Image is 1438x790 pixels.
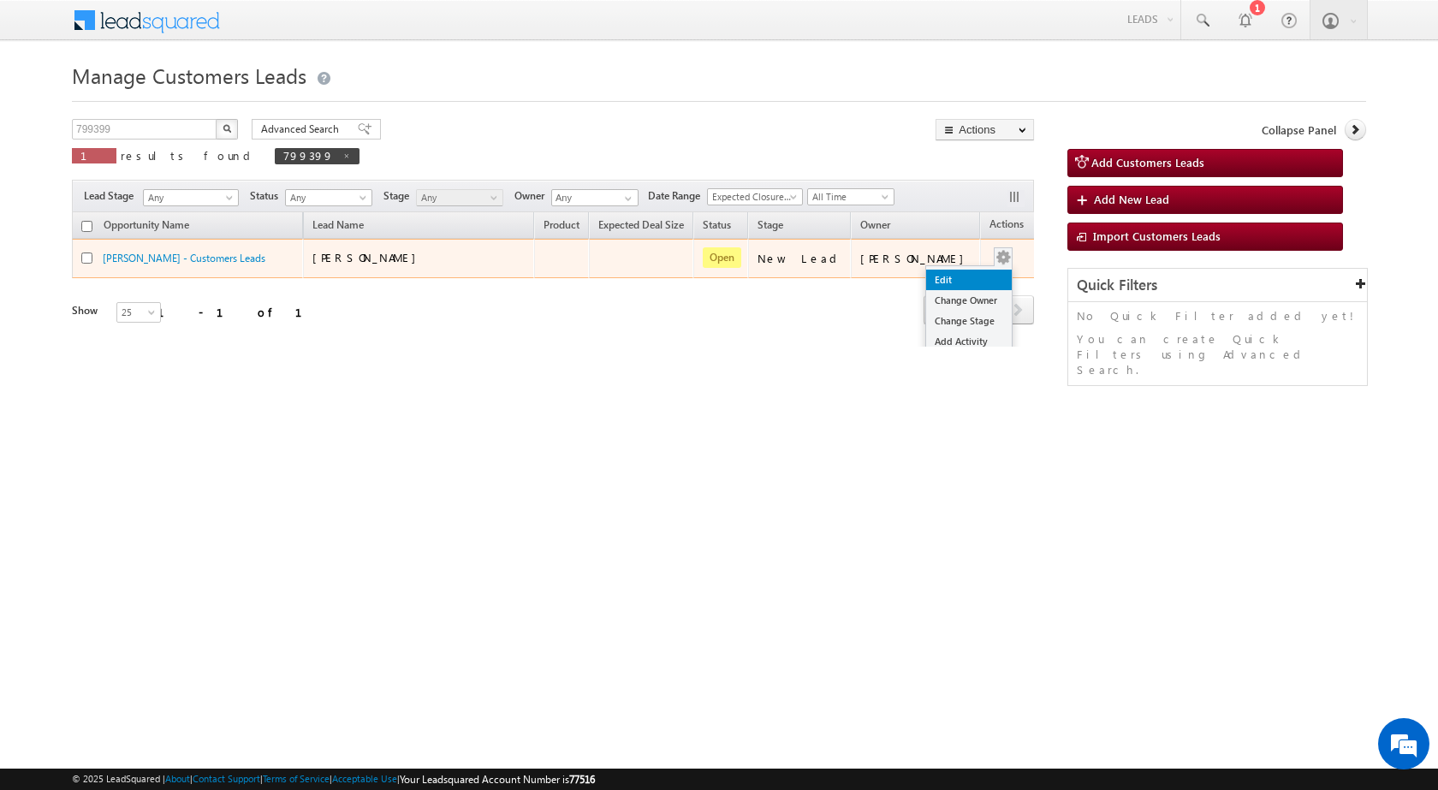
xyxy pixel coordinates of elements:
span: 799399 [283,148,334,163]
span: Any [286,190,367,205]
span: Open [703,247,741,268]
a: Add Activity [926,331,1012,352]
a: prev [924,297,955,324]
span: next [1002,295,1034,324]
a: Expected Deal Size [590,216,692,238]
span: Expected Deal Size [598,218,684,231]
textarea: Type your message and hit 'Enter' [22,158,312,513]
span: Import Customers Leads [1093,229,1221,243]
span: Stage [758,218,783,231]
span: Add Customers Leads [1091,155,1204,169]
span: [PERSON_NAME] [312,250,425,264]
a: Change Stage [926,311,1012,331]
div: New Lead [758,251,843,266]
span: Stage [383,188,416,204]
img: Search [223,124,231,133]
div: [PERSON_NAME] [860,251,972,266]
span: Status [250,188,285,204]
a: Edit [926,270,1012,290]
span: 1 [80,148,108,163]
p: You can create Quick Filters using Advanced Search. [1077,331,1358,377]
a: Opportunity Name [95,216,198,238]
em: Start Chat [233,527,311,550]
span: results found [121,148,257,163]
a: All Time [807,188,894,205]
span: Owner [860,218,890,231]
div: Quick Filters [1068,269,1367,302]
span: © 2025 LeadSquared | | | | | [72,771,595,787]
a: Contact Support [193,773,260,784]
input: Check all records [81,221,92,232]
span: Expected Closure Date [708,189,797,205]
span: Product [544,218,579,231]
a: Status [694,216,740,238]
span: 77516 [569,773,595,786]
span: Any [417,190,498,205]
span: Add New Lead [1094,192,1169,206]
button: Actions [936,119,1034,140]
div: Minimize live chat window [281,9,322,50]
a: Any [416,189,503,206]
a: Show All Items [615,190,637,207]
a: 25 [116,302,161,323]
a: [PERSON_NAME] - Customers Leads [103,252,265,264]
span: Actions [981,215,1032,237]
span: Lead Name [304,216,372,238]
p: No Quick Filter added yet! [1077,308,1358,324]
span: Any [144,190,233,205]
a: Any [285,189,372,206]
span: Manage Customers Leads [72,62,306,89]
img: d_60004797649_company_0_60004797649 [29,90,72,112]
input: Type to Search [551,189,639,206]
span: Opportunity Name [104,218,189,231]
div: 1 - 1 of 1 [157,302,323,322]
a: Change Owner [926,290,1012,311]
a: Acceptable Use [332,773,397,784]
a: About [165,773,190,784]
span: Lead Stage [84,188,140,204]
a: Stage [749,216,792,238]
span: Your Leadsquared Account Number is [400,773,595,786]
span: prev [924,295,955,324]
a: Terms of Service [263,773,330,784]
div: Show [72,303,103,318]
span: Collapse Panel [1262,122,1336,138]
span: Date Range [648,188,707,204]
span: All Time [808,189,889,205]
a: Any [143,189,239,206]
span: Owner [514,188,551,204]
a: Expected Closure Date [707,188,803,205]
a: next [1002,297,1034,324]
div: Chat with us now [89,90,288,112]
span: 25 [117,305,163,320]
span: Advanced Search [261,122,344,137]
